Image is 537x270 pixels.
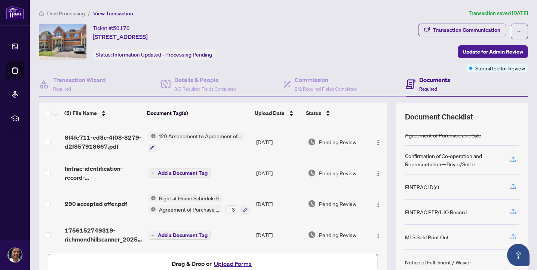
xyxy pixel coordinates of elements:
img: Document Status [308,231,316,239]
button: Status IconRight at Home Schedule BStatus IconAgreement of Purchase and Sale+3 [148,194,249,214]
button: Logo [372,167,384,179]
th: Document Tag(s) [144,103,252,124]
button: Upload Forms [212,259,254,269]
span: Add a Document Tag [158,233,208,238]
span: Required [419,86,437,92]
span: Information Updated - Processing Pending [113,51,212,58]
div: Ticket #: [93,24,130,32]
div: Notice of Fulfillment / Waiver [405,258,471,266]
img: Logo [375,140,381,146]
button: Add a Document Tag [148,169,211,178]
span: 1756152749319-richmondhillscanner_20250825_155623.pdf [65,226,142,244]
span: fintrac-identification-record-[PERSON_NAME]-20250828-120702.pdf [65,164,142,182]
th: Upload Date [252,103,303,124]
td: [DATE] [253,126,304,158]
button: Open asap [507,244,530,266]
img: Status Icon [148,205,156,213]
button: Logo [372,136,384,148]
div: + 3 [225,205,238,213]
th: Status [303,103,367,124]
td: [DATE] [253,158,304,188]
span: Required [53,86,71,92]
div: Agreement of Purchase and Sale [405,131,481,139]
span: Add a Document Tag [158,170,208,176]
span: Submitted for Review [475,64,525,72]
span: Drag & Drop or [172,259,254,269]
div: Status: [93,49,215,60]
span: home [39,11,44,16]
button: Logo [372,229,384,241]
span: Pending Review [319,138,356,146]
article: Transaction saved [DATE] [469,9,528,18]
span: 3/3 Required Fields Completed [174,86,236,92]
button: Update for Admin Review [458,45,528,58]
img: Status Icon [148,132,156,140]
img: Document Status [308,200,316,208]
span: 2/2 Required Fields Completed [295,86,357,92]
img: Profile Icon [8,248,22,262]
div: Transaction Communication [433,24,500,36]
span: Upload Date [255,109,285,117]
h4: Documents [419,75,450,84]
button: Add a Document Tag [148,231,211,240]
img: Logo [375,171,381,177]
img: Document Status [308,169,316,177]
span: plus [151,171,155,175]
span: Update for Admin Review [463,46,523,58]
span: View Transaction [93,10,133,17]
td: [DATE] [253,220,304,250]
button: Transaction Communication [418,24,506,36]
span: 50170 [113,25,130,31]
div: FINTRAC ID(s) [405,183,439,191]
div: MLS Sold Print Out [405,233,449,241]
button: Status Icon120 Amendment to Agreement of Purchase and Sale [148,132,245,152]
span: Right at Home Schedule B [156,194,223,202]
span: 120 Amendment to Agreement of Purchase and Sale [156,132,245,140]
td: [DATE] [253,188,304,220]
span: Status [306,109,321,117]
span: ellipsis [517,29,522,34]
span: Pending Review [319,169,356,177]
div: Confirmation of Co-operation and Representation—Buyer/Seller [405,152,501,168]
img: Logo [375,233,381,239]
h4: Commission [295,75,357,84]
span: (5) File Name [64,109,97,117]
span: Document Checklist [405,112,473,122]
span: Deal Processing [47,10,85,17]
span: Pending Review [319,231,356,239]
span: 8f4fe711-ed3c-4f08-8279-d2f857918667.pdf [65,133,142,151]
span: plus [151,233,155,237]
img: Logo [375,202,381,208]
span: [STREET_ADDRESS] [93,32,148,41]
span: Agreement of Purchase and Sale [156,205,222,213]
h4: Transaction Wizard [53,75,106,84]
img: IMG-N12303648_1.jpg [39,24,86,59]
div: FINTRAC PEP/HIO Record [405,208,467,216]
h4: Details & People [174,75,236,84]
img: logo [6,6,24,19]
span: 290 accepted offer.pdf [65,199,127,208]
li: / [88,9,90,18]
th: (5) File Name [61,103,144,124]
img: Document Status [308,138,316,146]
span: Pending Review [319,200,356,208]
button: Add a Document Tag [148,168,211,178]
img: Status Icon [148,194,156,202]
button: Logo [372,198,384,210]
